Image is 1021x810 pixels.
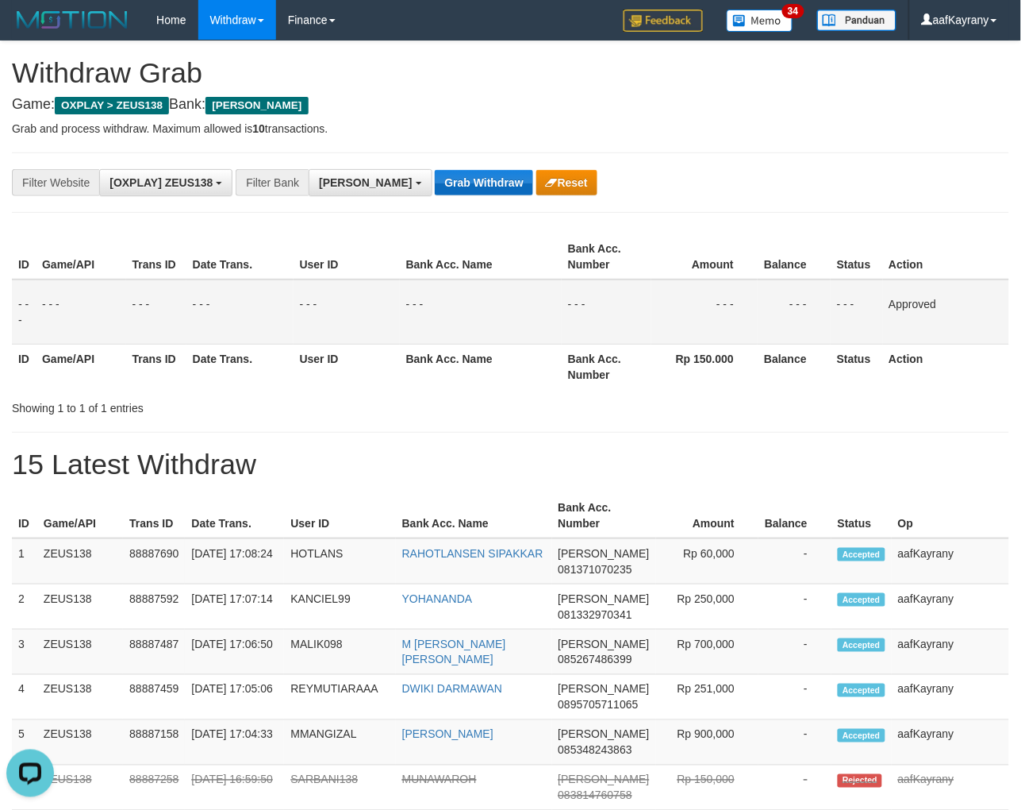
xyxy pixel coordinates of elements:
th: Trans ID [126,344,186,389]
button: [OXPLAY] ZEUS138 [99,169,232,196]
th: Game/API [37,493,123,538]
span: [PERSON_NAME] [558,773,650,786]
span: Accepted [838,684,885,697]
th: Trans ID [126,234,186,280]
th: Balance [758,344,831,389]
span: [PERSON_NAME] [558,728,650,741]
td: 88887487 [123,630,185,675]
span: Copy 085348243863 to clipboard [558,744,632,757]
td: [DATE] 17:08:24 [185,538,284,584]
div: Filter Website [12,169,99,196]
span: Rejected [838,774,882,788]
td: - - - [562,280,651,345]
h1: 15 Latest Withdraw [12,449,1009,480]
p: Grab and process withdraw. Maximum allowed is transactions. [12,121,1009,137]
th: Bank Acc. Number [562,344,651,389]
span: 34 [782,4,804,18]
td: - - - [294,280,400,345]
td: [DATE] 17:07:14 [185,584,284,630]
a: DWIKI DARMAWAN [402,683,503,696]
td: 88887690 [123,538,185,584]
span: Copy 085267486399 to clipboard [558,654,632,666]
th: Bank Acc. Number [562,234,651,280]
td: Rp 250,000 [656,584,758,630]
td: 5 [12,720,37,766]
th: Game/API [36,234,126,280]
h1: Withdraw Grab [12,57,1009,89]
td: - [758,720,831,766]
th: Bank Acc. Name [396,493,552,538]
td: MALIK098 [284,630,395,675]
span: Copy 083814760758 to clipboard [558,789,632,802]
span: Accepted [838,593,885,607]
a: YOHANANDA [402,592,473,605]
strong: 10 [252,122,265,135]
td: - [758,630,831,675]
td: - - - [651,280,758,345]
th: Status [831,344,882,389]
button: Grab Withdraw [435,170,532,195]
td: aafKayrany [892,720,1009,766]
span: Accepted [838,729,885,742]
span: Accepted [838,638,885,652]
th: Bank Acc. Name [400,344,562,389]
img: MOTION_logo.png [12,8,132,32]
a: [PERSON_NAME] [402,728,493,741]
img: panduan.png [817,10,896,31]
span: [PERSON_NAME] [558,592,650,605]
a: MUNAWAROH [402,773,477,786]
td: Rp 60,000 [656,538,758,584]
span: Copy 081371070235 to clipboard [558,563,632,576]
td: [DATE] 17:04:33 [185,720,284,766]
a: M [PERSON_NAME] [PERSON_NAME] [402,638,506,666]
td: REYMUTIARAAA [284,675,395,720]
td: HOTLANS [284,538,395,584]
span: Copy 081332970341 to clipboard [558,608,632,621]
td: aafKayrany [892,584,1009,630]
td: - - - [12,280,36,345]
span: [OXPLAY] ZEUS138 [109,176,213,189]
td: 88887158 [123,720,185,766]
th: User ID [294,234,400,280]
td: - [758,675,831,720]
th: Amount [651,234,758,280]
td: aafKayrany [892,675,1009,720]
td: - - - [831,280,882,345]
td: ZEUS138 [37,538,123,584]
td: 88887592 [123,584,185,630]
th: Op [892,493,1009,538]
th: Amount [656,493,758,538]
h4: Game: Bank: [12,97,1009,113]
td: Rp 251,000 [656,675,758,720]
td: KANCIEL99 [284,584,395,630]
th: Date Trans. [186,234,294,280]
img: Button%20Memo.svg [727,10,793,32]
div: Showing 1 to 1 of 1 entries [12,394,413,416]
th: Rp 150.000 [651,344,758,389]
td: - - - [186,280,294,345]
th: Bank Acc. Number [552,493,656,538]
th: Balance [758,493,831,538]
th: Date Trans. [185,493,284,538]
th: Status [831,493,892,538]
td: aafKayrany [892,538,1009,584]
td: ZEUS138 [37,675,123,720]
td: ZEUS138 [37,720,123,766]
td: ZEUS138 [37,584,123,630]
a: RAHOTLANSEN SIPAKKAR [402,547,543,560]
span: [PERSON_NAME] [319,176,412,189]
th: Balance [758,234,831,280]
span: [PERSON_NAME] [558,683,650,696]
td: Rp 900,000 [656,720,758,766]
th: User ID [294,344,400,389]
button: [PERSON_NAME] [309,169,432,196]
button: Open LiveChat chat widget [6,6,54,54]
td: - - - [400,280,562,345]
td: aafKayrany [892,630,1009,675]
td: - - - [126,280,186,345]
th: Action [883,234,1009,280]
th: ID [12,234,36,280]
span: OXPLAY > ZEUS138 [55,97,169,114]
th: Game/API [36,344,126,389]
span: Accepted [838,548,885,561]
